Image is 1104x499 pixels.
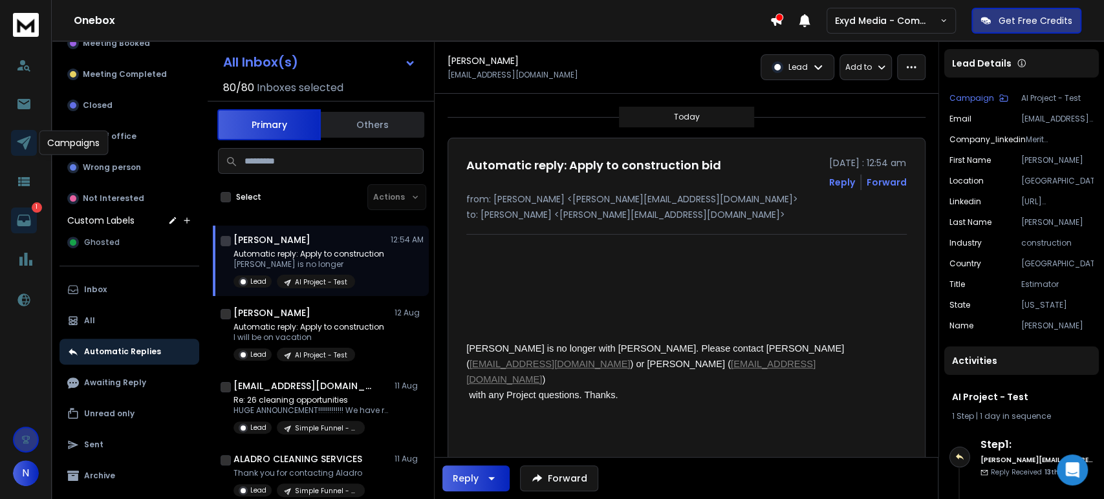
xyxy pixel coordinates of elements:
p: country [949,259,981,269]
div: Forward [867,176,907,189]
button: All [60,308,199,334]
button: Sent [60,432,199,458]
p: Closed [83,100,113,111]
p: Re: 26 cleaning opportunities [233,395,389,405]
p: Automatic reply: Apply to construction [233,249,384,259]
span: 1 Step [952,410,974,421]
p: All [84,315,95,326]
p: Add to [845,62,872,72]
p: Awaiting Reply [84,377,146,388]
p: Automatic reply: Apply to construction [233,322,384,332]
button: N [13,460,39,486]
p: Simple Funnel - CC - Lead Magnet [295,486,357,496]
a: 1 [11,207,37,233]
div: Reply [453,472,479,485]
span: 1 day in sequence [980,410,1051,421]
p: Campaign [949,93,994,103]
button: Out of office [60,123,199,149]
a: [EMAIL_ADDRESS][DOMAIN_NAME] [470,359,630,369]
p: [DATE] : 12:54 am [829,156,907,169]
button: Primary [217,109,321,140]
button: All Inbox(s) [213,49,426,75]
h1: All Inbox(s) [223,56,298,69]
h1: [PERSON_NAME] [233,306,310,319]
p: Sent [84,440,103,450]
p: 11 Aug [395,381,424,391]
p: [PERSON_NAME] [1021,217,1094,228]
button: Get Free Credits [971,8,1081,34]
span: Ghosted [84,237,120,248]
p: Reply Received [991,467,1076,477]
p: 12 Aug [395,308,424,318]
p: 12:54 AM [391,235,424,245]
p: linkedin [949,196,981,207]
p: 11 Aug [395,454,424,464]
p: [GEOGRAPHIC_DATA] [1021,259,1094,269]
p: Wrong person [83,162,141,173]
p: [PERSON_NAME] [1021,155,1094,165]
p: industry [949,238,982,248]
h3: Custom Labels [67,214,135,227]
button: Inbox [60,277,199,303]
p: Unread only [84,409,135,419]
p: [PERSON_NAME] is no longer [233,259,384,270]
p: AI Project - Test [295,350,347,360]
button: Wrong person [60,154,199,180]
button: Meeting Completed [60,61,199,87]
p: I will be on vacation [233,332,384,343]
div: Activities [944,346,1099,375]
p: AI Project - Test [1021,93,1094,103]
div: Open Intercom Messenger [1057,454,1088,485]
p: HUGE ANNOUNCEMENT!!!!!!!!!!!!! We have recently [233,405,389,416]
button: Closed [60,92,199,118]
button: Ghosted [60,229,199,255]
p: from: [PERSON_NAME] <[PERSON_NAME][EMAIL_ADDRESS][DOMAIN_NAME]> [466,193,907,206]
p: Inbox [84,284,107,295]
h1: [EMAIL_ADDRESS][DOMAIN_NAME] [233,379,376,392]
p: Automatic Replies [84,346,161,357]
p: [URL][DOMAIN_NAME][PERSON_NAME] [1021,196,1094,207]
button: Others [321,111,424,139]
h1: AI Project - Test [952,390,1091,403]
p: Not Interested [83,193,144,204]
p: [US_STATE] [1021,300,1094,310]
p: Thank you for contacting Aladro [233,468,365,478]
p: Lead [788,62,808,72]
p: Archive [84,471,115,481]
p: [EMAIL_ADDRESS][DOMAIN_NAME] [1021,114,1094,124]
h1: Automatic reply: Apply to construction bid [466,156,721,175]
h1: [PERSON_NAME] [448,54,519,67]
p: First Name [949,155,991,165]
label: Select [236,192,261,202]
button: Awaiting Reply [60,370,199,396]
img: logo [13,13,39,37]
span: 80 / 80 [223,80,254,96]
p: 1 [32,202,42,213]
h6: Step 1 : [980,437,1094,452]
p: Get Free Credits [999,14,1072,27]
button: Campaign [949,93,1008,103]
p: Out of office [83,131,136,142]
p: Exyd Media - Commercial Cleaning [835,14,940,27]
p: construction [1021,238,1094,248]
p: location [949,176,984,186]
p: Email [949,114,971,124]
p: title [949,279,965,290]
p: AI Project - Test [295,277,347,287]
p: state [949,300,970,310]
button: Automatic Replies [60,339,199,365]
h1: Onebox [74,13,770,28]
p: Meeting Completed [83,69,167,80]
button: Reply [442,465,510,491]
span: 13th, Aug [1044,467,1076,477]
button: Archive [60,463,199,489]
button: Reply [829,176,855,189]
button: Not Interested [60,186,199,211]
p: Today [674,112,700,122]
span: [PERSON_NAME] is no longer with [PERSON_NAME]. Please contact [PERSON_NAME] ( ) or [PERSON_NAME] ... [466,343,847,400]
h1: [PERSON_NAME] [233,233,310,246]
p: Estimator [1021,279,1094,290]
p: Lead Details [952,57,1012,70]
